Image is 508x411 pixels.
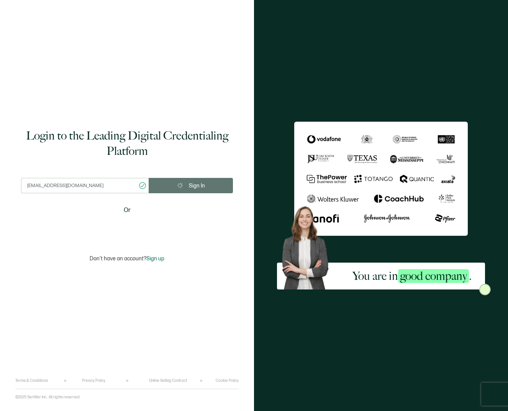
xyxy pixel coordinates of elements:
[352,268,472,284] h2: You are in .
[79,220,175,237] iframe: Sign in with Google Button
[21,178,149,193] input: Enter your work email address
[398,269,469,283] span: good company
[146,255,164,262] span: Sign up
[124,205,131,215] span: Or
[277,202,339,290] img: Sertifier Login - You are in <span class="strong-h">good company</span>. Hero
[15,378,48,383] a: Terms & Conditions
[216,378,239,383] a: Cookie Policy
[138,181,147,190] ion-icon: checkmark circle outline
[82,378,105,383] a: Privacy Policy
[294,122,467,236] img: Sertifier Login - You are in <span class="strong-h">good company</span>.
[15,395,80,399] p: ©2025 Sertifier Inc.. All rights reserved.
[90,255,164,262] p: Don't have an account?
[149,378,187,383] a: Online Selling Contract
[21,128,233,159] h1: Login to the Leading Digital Credentialing Platform
[479,284,491,295] img: Sertifier Login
